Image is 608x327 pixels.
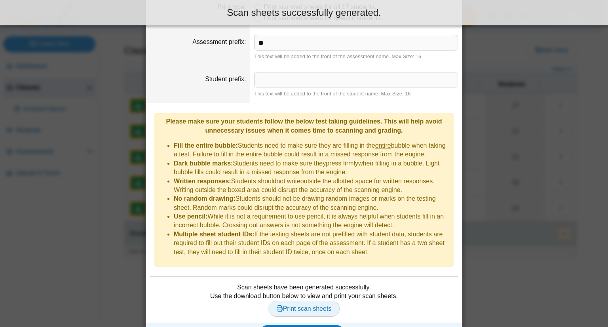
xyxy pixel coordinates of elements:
[174,212,450,230] li: While it is not a requirement to use pencil, it is always helpful when students fill in an incorr...
[174,159,450,177] li: Students need to make sure they when filling in a bubble. Light bubble fills could result in a mi...
[174,141,450,159] li: Students need to make sure they are filling in the bubble when taking a test. Failure to fill in ...
[174,231,255,238] b: Multiple sheet student IDs:
[174,213,207,220] b: Use pencil:
[192,38,246,45] label: Assessment prefix
[174,178,231,184] b: Written responses:
[166,118,442,133] b: Please make sure your students follow the below test taking guidelines. This will help avoid unne...
[254,90,458,97] div: This text will be added to the front of the student name. Max Size: 16
[276,178,300,184] u: not write
[205,76,246,82] label: Student prefix
[6,6,602,19] div: Scan sheets successfully generated.
[277,305,332,312] span: Print scan sheets
[174,142,238,149] b: Fill the entire bubble:
[268,301,340,317] a: Print scan sheets
[254,53,458,60] div: This text will be added to the front of the assessment name. Max Size: 16
[375,142,391,149] u: entire
[174,177,450,195] li: Students should outside the allotted space for written responses. Writing outside the boxed area ...
[174,160,233,167] b: Dark bubble marks:
[174,230,450,257] li: If the testing sheets are not prefilled with student data, students are required to fill out thei...
[150,283,458,317] div: Scan sheets have been generated successfully. Use the download button below to view and print you...
[174,195,236,202] b: No random drawing:
[326,160,358,167] u: press firmly
[174,194,450,212] li: Students should not be drawing random images or marks on the testing sheet. Random marks could di...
